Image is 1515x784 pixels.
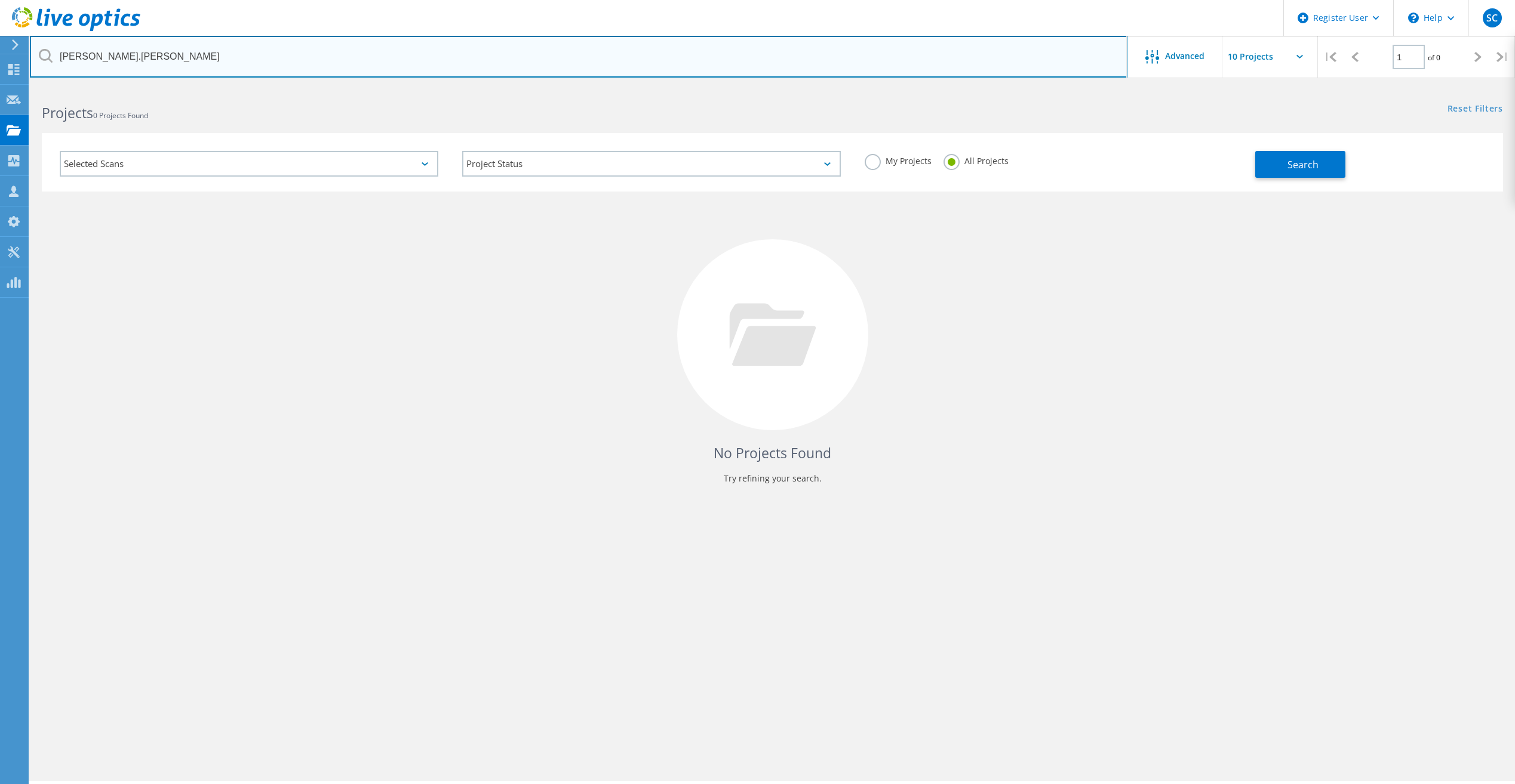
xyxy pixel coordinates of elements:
div: Project Status [462,151,841,177]
button: Search [1255,151,1345,178]
span: Search [1287,158,1319,171]
span: of 0 [1428,53,1440,63]
input: Search projects by name, owner, ID, company, etc [30,36,1127,78]
p: Try refining your search. [54,469,1491,488]
span: Advanced [1165,52,1204,60]
a: Live Optics Dashboard [12,25,140,33]
div: | [1491,36,1515,78]
span: SC [1486,13,1498,23]
div: Selected Scans [60,151,438,177]
h4: No Projects Found [54,443,1491,463]
a: Reset Filters [1448,104,1503,115]
span: 0 Projects Found [93,110,148,121]
label: My Projects [865,154,932,165]
div: | [1318,36,1342,78]
b: Projects [42,103,93,122]
svg: \n [1408,13,1419,23]
label: All Projects [944,154,1009,165]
